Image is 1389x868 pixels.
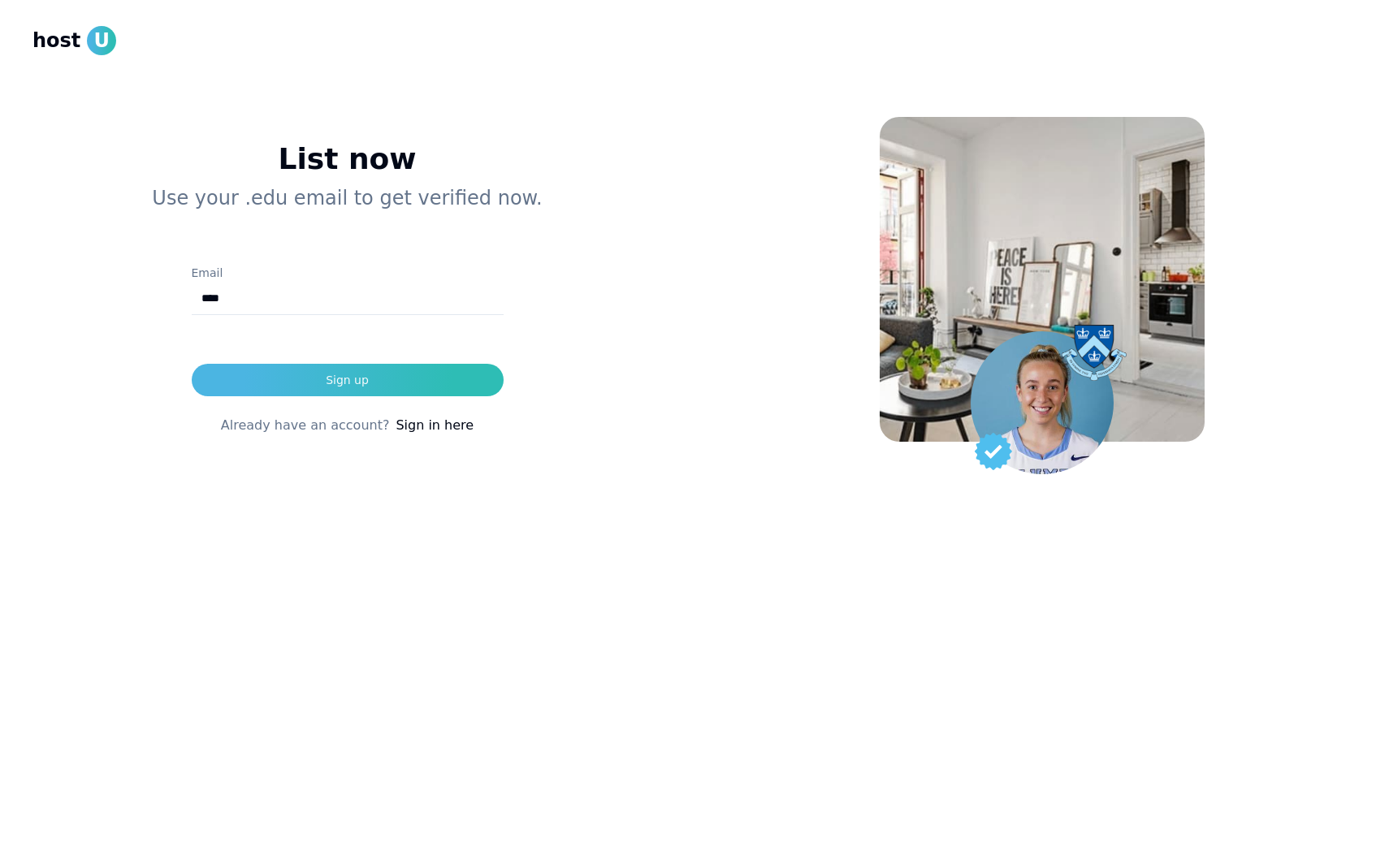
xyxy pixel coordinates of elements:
img: Student [971,331,1114,474]
h1: List now [58,143,636,175]
label: Email [192,266,223,279]
img: House Background [880,117,1205,442]
div: Sign up [326,372,369,388]
a: Sign in here [396,416,474,435]
a: hostU [32,26,116,55]
button: Sign up [192,364,504,396]
span: U [87,26,116,55]
span: host [32,28,80,54]
span: Already have an account? [221,416,390,435]
p: Use your .edu email to get verified now. [58,185,636,211]
img: Columbia university [1062,325,1127,381]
